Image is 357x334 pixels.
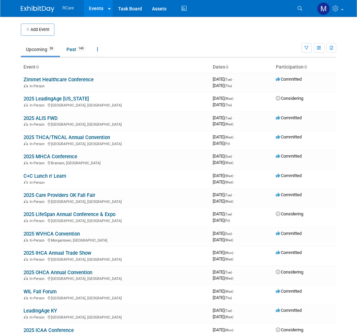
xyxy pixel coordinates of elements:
span: Committed [276,115,302,120]
div: [GEOGRAPHIC_DATA], [GEOGRAPHIC_DATA] [23,141,207,146]
span: (Tue) [224,270,232,274]
img: In-Person Event [24,200,28,203]
span: (Fri) [224,142,230,145]
span: [DATE] [213,250,235,255]
div: Branson, [GEOGRAPHIC_DATA] [23,160,207,165]
span: [DATE] [213,154,234,159]
a: C+C Lunch n' Learn [23,173,66,179]
span: (Mon) [224,328,233,332]
span: [DATE] [213,289,235,294]
span: [DATE] [213,102,232,107]
span: (Thu) [224,103,232,107]
img: Mike Andolina [317,2,330,15]
span: (Thu) [224,84,232,88]
span: (Wed) [224,97,233,100]
span: [DATE] [213,179,233,184]
span: - [234,289,235,294]
span: In-Person [30,84,47,88]
span: In-Person [30,296,47,300]
span: - [233,154,234,159]
span: - [233,211,234,216]
span: Committed [276,154,302,159]
span: Considering [276,269,303,275]
a: 2025 LeadingAge [US_STATE] [23,96,89,102]
div: Morgantown, [GEOGRAPHIC_DATA] [23,237,207,243]
span: - [234,96,235,101]
span: [DATE] [213,231,234,236]
span: (Tue) [224,309,232,312]
a: Sort by Event Name [36,64,39,70]
img: In-Person Event [24,161,28,164]
span: (Sun) [224,232,232,236]
span: In-Person [30,238,47,243]
div: [GEOGRAPHIC_DATA], [GEOGRAPHIC_DATA] [23,102,207,108]
span: [DATE] [213,295,232,300]
span: [DATE] [213,211,234,216]
button: Add Event [21,24,54,36]
span: - [233,115,234,120]
span: [DATE] [213,141,230,146]
span: [DATE] [213,96,235,101]
span: In-Person [30,257,47,262]
span: - [233,308,234,313]
span: [DATE] [213,192,234,197]
span: (Wed) [224,200,233,203]
span: In-Person [30,103,47,108]
span: [DATE] [213,115,234,120]
span: (Sun) [224,155,232,158]
span: (Tue) [224,78,232,81]
span: [DATE] [213,269,234,275]
span: Committed [276,173,302,178]
a: Upcoming36 [21,43,60,56]
div: [GEOGRAPHIC_DATA], [GEOGRAPHIC_DATA] [23,199,207,204]
span: - [234,250,235,255]
span: [DATE] [213,218,230,223]
span: (Wed) [224,180,233,184]
a: 2025 IHCA Annual Trade Show [23,250,91,256]
img: In-Person Event [24,180,28,184]
img: In-Person Event [24,219,28,222]
a: LeadingAge KY [23,308,57,314]
span: In-Person [30,200,47,204]
span: Considering [276,211,303,216]
span: (Mon) [224,251,233,255]
span: In-Person [30,142,47,146]
span: - [233,77,234,82]
span: 36 [48,46,55,51]
a: Sort by Participation Type [304,64,307,70]
img: In-Person Event [24,142,28,145]
span: (Fri) [224,219,230,222]
th: Dates [210,61,273,73]
span: - [234,134,235,139]
span: [DATE] [213,256,233,261]
span: [DATE] [213,77,234,82]
div: [GEOGRAPHIC_DATA], [GEOGRAPHIC_DATA] [23,121,207,127]
span: [DATE] [213,121,233,126]
div: [GEOGRAPHIC_DATA], [GEOGRAPHIC_DATA] [23,218,207,223]
span: In-Person [30,161,47,165]
span: In-Person [30,315,47,320]
div: [GEOGRAPHIC_DATA], [GEOGRAPHIC_DATA] [23,256,207,262]
span: (Thu) [224,296,232,300]
a: Zimmet Healthcare Conference [23,77,94,83]
span: [DATE] [213,237,233,242]
span: Committed [276,77,302,82]
span: (Wed) [224,290,233,293]
span: 140 [76,46,86,51]
span: (Tue) [224,212,232,216]
span: In-Person [30,219,47,223]
span: [DATE] [213,134,235,139]
span: RCare [62,6,74,10]
span: [DATE] [213,83,232,88]
span: Committed [276,308,302,313]
img: In-Person Event [24,315,28,319]
span: (Wed) [224,161,233,165]
span: In-Person [30,122,47,127]
span: (Wed) [224,315,233,319]
img: In-Person Event [24,257,28,261]
div: [GEOGRAPHIC_DATA], [GEOGRAPHIC_DATA] [23,295,207,300]
img: In-Person Event [24,84,28,87]
span: (Tue) [224,116,232,120]
div: [GEOGRAPHIC_DATA], [GEOGRAPHIC_DATA] [23,314,207,320]
span: Committed [276,231,302,236]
